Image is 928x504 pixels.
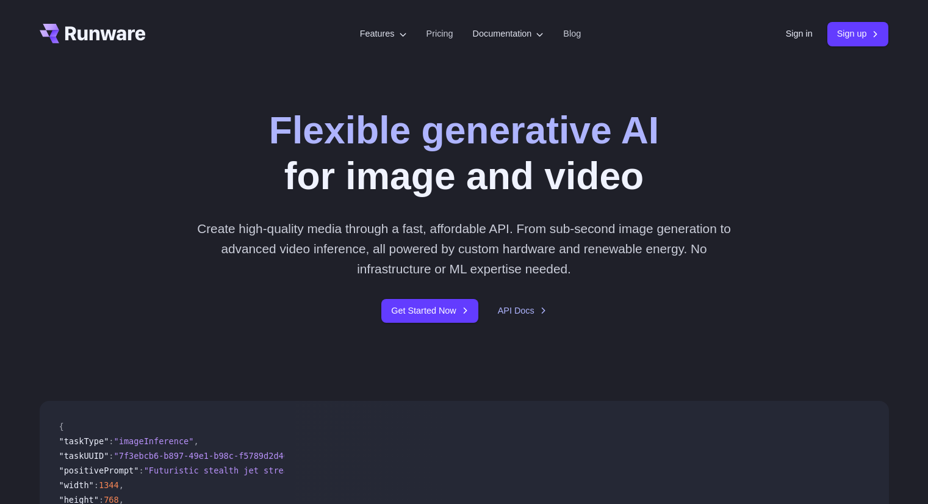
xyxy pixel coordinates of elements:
[40,24,146,43] a: Go to /
[94,480,99,490] span: :
[138,466,143,475] span: :
[360,27,407,41] label: Features
[109,436,113,446] span: :
[269,109,659,151] strong: Flexible generative AI
[109,451,113,461] span: :
[59,436,109,446] span: "taskType"
[193,436,198,446] span: ,
[563,27,581,41] a: Blog
[144,466,599,475] span: "Futuristic stealth jet streaking through a neon-lit cityscape with glowing purple exhaust"
[59,480,94,490] span: "width"
[426,27,453,41] a: Pricing
[114,451,304,461] span: "7f3ebcb6-b897-49e1-b98c-f5789d2d40d7"
[827,22,889,46] a: Sign up
[59,466,139,475] span: "positivePrompt"
[99,480,119,490] span: 1344
[192,218,736,279] p: Create high-quality media through a fast, affordable API. From sub-second image generation to adv...
[119,480,124,490] span: ,
[269,107,659,199] h1: for image and video
[114,436,194,446] span: "imageInference"
[59,451,109,461] span: "taskUUID"
[786,27,813,41] a: Sign in
[59,422,64,431] span: {
[381,299,478,323] a: Get Started Now
[498,304,547,318] a: API Docs
[473,27,544,41] label: Documentation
